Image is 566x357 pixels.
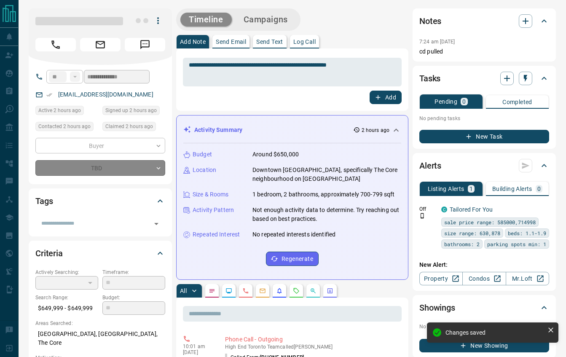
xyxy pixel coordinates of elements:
div: Tue Oct 14 2025 [35,106,98,118]
p: Repeated Interest [193,230,240,239]
button: Campaigns [235,13,296,27]
div: Criteria [35,243,165,263]
span: Email [80,38,121,51]
p: Listing Alerts [428,186,464,192]
p: 1 [469,186,473,192]
h2: Alerts [419,159,441,172]
div: Notes [419,11,549,31]
span: Signed up 2 hours ago [105,106,157,115]
h2: Showings [419,301,455,314]
button: New Showing [419,339,549,352]
p: Downtown [GEOGRAPHIC_DATA], specifically The Core neighbourhood on [GEOGRAPHIC_DATA] [252,166,401,183]
svg: Push Notification Only [419,213,425,219]
p: Pending [435,99,457,105]
span: Contacted 2 hours ago [38,122,91,131]
p: Location [193,166,216,174]
p: Search Range: [35,294,98,301]
div: Tasks [419,68,549,89]
span: Call [35,38,76,51]
p: 7:24 am [DATE] [419,39,455,45]
p: Send Text [256,39,283,45]
svg: Emails [259,287,266,294]
p: Timeframe: [102,268,165,276]
div: Showings [419,298,549,318]
h2: Tasks [419,72,440,85]
a: Condos [462,272,506,285]
p: Areas Searched: [35,319,165,327]
p: 0 [462,99,466,105]
a: Property [419,272,463,285]
p: New Alert: [419,260,549,269]
span: sale price range: 585000,714998 [444,218,536,226]
p: Actively Searching: [35,268,98,276]
p: Activity Pattern [193,206,234,215]
p: 1 bedroom, 2 bathrooms, approximately 700-799 sqft [252,190,395,199]
svg: Calls [242,287,249,294]
div: Changes saved [445,329,544,336]
p: [DATE] [183,349,212,355]
svg: Opportunities [310,287,317,294]
div: TBD [35,160,165,176]
span: bathrooms: 2 [444,240,480,248]
span: Claimed 2 hours ago [105,122,153,131]
p: Size & Rooms [193,190,229,199]
p: Building Alerts [492,186,532,192]
p: Not enough activity data to determine. Try reaching out based on best practices. [252,206,401,223]
p: Log Call [293,39,316,45]
div: Tags [35,191,165,211]
p: [GEOGRAPHIC_DATA], [GEOGRAPHIC_DATA], The Core [35,327,165,350]
span: parking spots min: 1 [487,240,546,248]
div: Tue Oct 14 2025 [35,122,98,134]
p: 10:01 am [183,344,212,349]
h2: Notes [419,14,441,28]
button: Open [150,218,162,230]
svg: Requests [293,287,300,294]
p: 0 [537,186,541,192]
svg: Lead Browsing Activity [225,287,232,294]
p: No pending tasks [419,112,549,125]
p: Add Note [180,39,206,45]
div: Tue Oct 14 2025 [102,122,165,134]
a: Tailored For You [450,206,493,213]
p: No repeated interests identified [252,230,335,239]
p: Budget: [102,294,165,301]
svg: Listing Alerts [276,287,283,294]
svg: Email Verified [46,92,52,98]
span: Active 2 hours ago [38,106,81,115]
button: New Task [419,130,549,143]
div: Alerts [419,156,549,176]
p: Send Email [216,39,246,45]
h2: Criteria [35,247,63,260]
p: cd pulled [419,47,549,56]
p: Budget [193,150,212,159]
span: size range: 630,878 [444,229,500,237]
svg: Notes [209,287,215,294]
p: Activity Summary [194,126,242,134]
h2: Tags [35,194,53,208]
a: Mr.Loft [506,272,549,285]
p: Off [419,205,436,213]
span: Message [125,38,165,51]
button: Timeline [180,13,232,27]
a: [EMAIL_ADDRESS][DOMAIN_NAME] [58,91,153,98]
p: $649,999 - $649,999 [35,301,98,315]
p: Phone Call - Outgoing [225,335,398,344]
button: Regenerate [266,252,319,266]
div: Buyer [35,138,165,153]
p: Around $650,000 [252,150,299,159]
p: Completed [502,99,532,105]
p: 2 hours ago [362,126,389,134]
span: beds: 1.1-1.9 [508,229,546,237]
div: condos.ca [441,207,447,212]
p: No showings booked [419,323,549,330]
p: High End Toronto Team called [PERSON_NAME] [225,344,398,350]
div: Tue Oct 14 2025 [102,106,165,118]
button: Add [370,91,402,104]
p: All [180,288,187,294]
div: Activity Summary2 hours ago [183,122,401,138]
svg: Agent Actions [327,287,333,294]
